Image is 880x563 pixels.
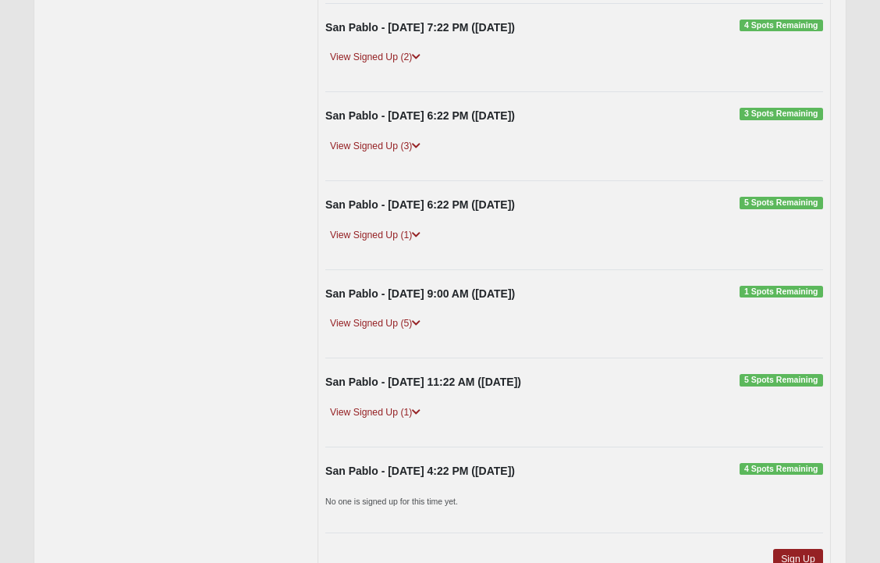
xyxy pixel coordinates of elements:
[325,404,425,421] a: View Signed Up (1)
[740,286,823,298] span: 1 Spots Remaining
[740,20,823,32] span: 4 Spots Remaining
[325,21,515,34] strong: San Pablo - [DATE] 7:22 PM ([DATE])
[740,197,823,209] span: 5 Spots Remaining
[325,138,425,155] a: View Signed Up (3)
[740,108,823,120] span: 3 Spots Remaining
[325,198,515,211] strong: San Pablo - [DATE] 6:22 PM ([DATE])
[740,374,823,387] span: 5 Spots Remaining
[325,315,425,332] a: View Signed Up (5)
[325,497,458,506] small: No one is signed up for this time yet.
[740,463,823,476] span: 4 Spots Remaining
[325,109,515,122] strong: San Pablo - [DATE] 6:22 PM ([DATE])
[325,227,425,244] a: View Signed Up (1)
[325,49,425,66] a: View Signed Up (2)
[325,376,521,388] strong: San Pablo - [DATE] 11:22 AM ([DATE])
[325,465,515,477] strong: San Pablo - [DATE] 4:22 PM ([DATE])
[325,287,515,300] strong: San Pablo - [DATE] 9:00 AM ([DATE])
